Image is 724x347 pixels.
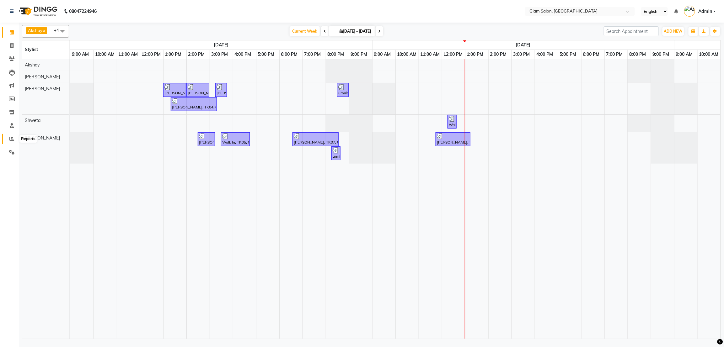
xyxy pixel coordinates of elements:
[698,8,712,15] span: Admin
[698,50,720,59] a: 10:00 AM
[69,3,97,20] b: 08047224946
[94,50,116,59] a: 10:00 AM
[535,50,555,59] a: 4:00 PM
[210,50,230,59] a: 3:00 PM
[233,50,253,59] a: 4:00 PM
[290,26,320,36] span: Current Week
[70,50,90,59] a: 9:00 AM
[448,116,456,128] div: Walk In, TK01, 12:15 PM-12:30 PM, Threading - [GEOGRAPHIC_DATA] (₹20)
[628,50,648,59] a: 8:00 PM
[25,86,60,92] span: [PERSON_NAME]
[604,26,659,36] input: Search Appointment
[293,133,338,145] div: [PERSON_NAME], TK07, 06:35 PM-08:35 PM, Loreal Hair Spa - Shoulder Length (₹700)
[514,40,532,50] a: September 2, 2025
[662,27,684,36] button: ADD NEW
[25,74,60,80] span: [PERSON_NAME]
[140,50,163,59] a: 12:00 PM
[489,50,508,59] a: 2:00 PM
[326,50,346,59] a: 8:00 PM
[332,147,340,159] div: urmila, TK06, 08:15 PM-08:30 PM, Threading - Eyebrow (₹40)
[54,28,64,33] span: +4
[303,50,323,59] a: 7:00 PM
[582,50,601,59] a: 6:00 PM
[25,118,40,123] span: Shweta
[216,84,226,96] div: [PERSON_NAME], TK03, 03:15 PM-03:46 PM, Waxing (Chocolate) - Upperlip (₹50),[DEMOGRAPHIC_DATA] ha...
[558,50,578,59] a: 5:00 PM
[349,50,369,59] a: 9:00 PM
[664,29,683,34] span: ADD NEW
[684,6,695,17] img: Admin
[187,84,209,96] div: [PERSON_NAME], TK02, 02:00 PM-03:00 PM, Hair Colour - Touch Up (With Amonia)
[674,50,695,59] a: 9:00 AM
[419,50,442,59] a: 11:00 AM
[222,133,249,145] div: Walk In, TK05, 03:30 PM-04:45 PM, Threading - Eyebrow (₹40),Waxing (Chocolate) - Upperlip (₹50),W...
[212,40,230,50] a: September 1, 2025
[338,84,348,96] div: urmila, TK06, 08:30 PM-09:00 PM, Pedicure - Coktail (₹1600)
[171,98,216,110] div: [PERSON_NAME], TK04, 01:20 PM-03:20 PM, Hair Colour - Touch Up (With Amonia) (₹1200)
[19,135,37,143] div: Reports
[164,84,185,96] div: [PERSON_NAME], TK01, 01:00 PM-02:00 PM, Waxing (Honey) - Full Arms
[187,50,206,59] a: 2:00 PM
[164,50,183,59] a: 1:00 PM
[651,50,671,59] a: 9:00 PM
[465,50,485,59] a: 1:00 PM
[396,50,418,59] a: 10:00 AM
[373,50,393,59] a: 9:00 AM
[198,133,214,145] div: [PERSON_NAME], TK03, 02:30 PM-03:15 PM, Threading - Eyebrow (₹40),Threading - Eyebrow (₹40),Threa...
[605,50,625,59] a: 7:00 PM
[25,47,38,52] span: Stylist
[256,50,276,59] a: 5:00 PM
[25,62,40,68] span: Akshay
[25,135,60,141] span: [PERSON_NAME]
[16,3,59,20] img: logo
[28,28,42,33] span: Akshay
[338,29,373,34] span: [DATE] - [DATE]
[436,133,470,145] div: [PERSON_NAME], TK02, 11:45 AM-01:15 PM, Waxing (Chocolate) - Under Arms (₹120),Waxing (Chocolate)...
[117,50,140,59] a: 11:00 AM
[280,50,299,59] a: 6:00 PM
[42,28,45,33] a: x
[512,50,532,59] a: 3:00 PM
[442,50,464,59] a: 12:00 PM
